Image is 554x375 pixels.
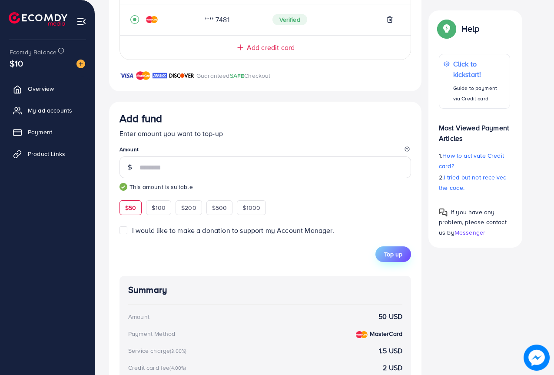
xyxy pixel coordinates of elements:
[153,70,167,81] img: brand
[28,84,54,93] span: Overview
[128,329,175,338] div: Payment Method
[461,23,480,34] p: Help
[454,228,485,236] span: Messenger
[169,365,186,372] small: (4.00%)
[439,116,510,143] p: Most Viewed Payment Articles
[453,59,505,80] p: Click to kickstart!
[7,123,88,141] a: Payment
[181,203,196,212] span: $200
[7,145,88,163] a: Product Links
[7,102,88,119] a: My ad accounts
[453,83,505,104] p: Guide to payment via Credit card
[119,183,411,191] small: This amount is suitable
[379,346,402,356] strong: 1.5 USD
[7,80,88,97] a: Overview
[28,149,65,158] span: Product Links
[28,106,72,115] span: My ad accounts
[169,70,194,81] img: brand
[212,203,227,212] span: $500
[119,183,127,191] img: guide
[9,12,67,26] img: logo
[10,57,23,70] span: $10
[524,345,550,371] img: image
[378,312,402,322] strong: 50 USD
[383,363,402,373] strong: 2 USD
[76,17,86,27] img: menu
[439,173,507,192] span: I tried but not received the code.
[439,172,510,193] p: 2.
[132,226,334,235] span: I would like to make a donation to support my Account Manager.
[439,21,454,37] img: Popup guide
[146,16,158,23] img: credit
[119,70,134,81] img: brand
[128,285,402,295] h4: Summary
[76,60,85,68] img: image
[119,112,162,125] h3: Add fund
[125,203,136,212] span: $50
[439,151,504,170] span: How to activate Credit card?
[152,203,166,212] span: $100
[439,208,507,236] span: If you have any problem, please contact us by
[384,250,402,259] span: Top up
[375,246,411,262] button: Top up
[439,208,448,217] img: Popup guide
[130,15,139,24] svg: record circle
[10,48,56,56] span: Ecomdy Balance
[119,146,411,156] legend: Amount
[128,346,189,355] div: Service charge
[136,70,150,81] img: brand
[196,70,271,81] p: Guaranteed Checkout
[128,312,149,321] div: Amount
[242,203,260,212] span: $1000
[28,128,52,136] span: Payment
[119,128,411,139] p: Enter amount you want to top-up
[230,71,245,80] span: SAFE
[356,331,368,338] img: credit
[170,348,186,355] small: (3.00%)
[128,363,189,372] div: Credit card fee
[272,14,307,25] span: Verified
[370,329,402,338] strong: MasterCard
[247,43,295,53] span: Add credit card
[439,150,510,171] p: 1.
